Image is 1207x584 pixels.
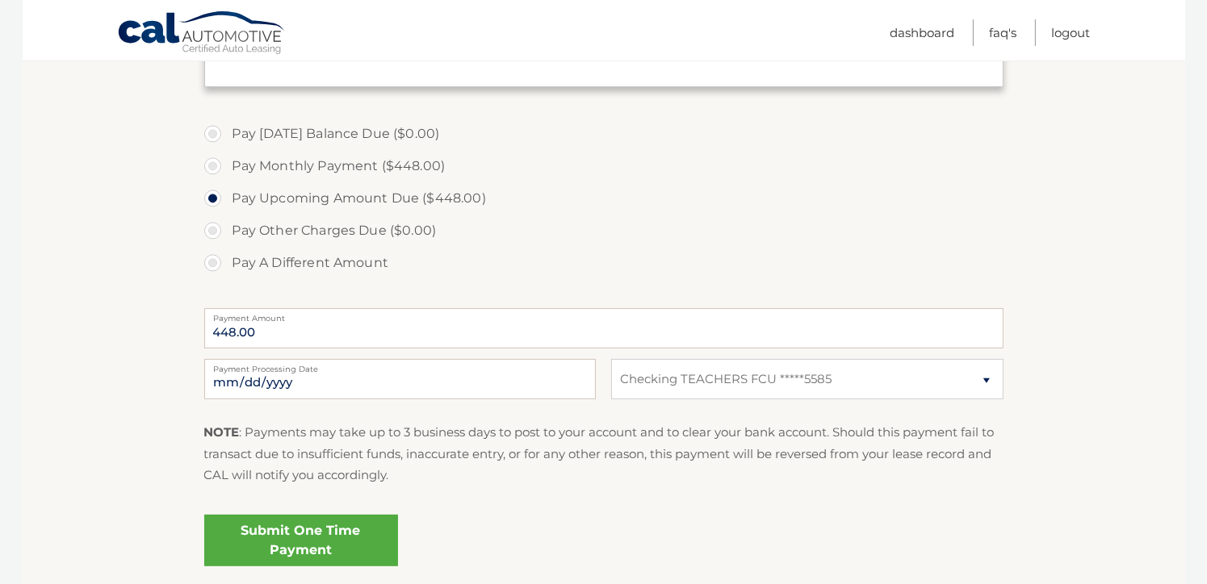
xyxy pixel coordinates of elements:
[204,150,1004,182] label: Pay Monthly Payment ($448.00)
[891,19,955,46] a: Dashboard
[204,422,1004,486] p: : Payments may take up to 3 business days to post to your account and to clear your bank account....
[204,308,1004,321] label: Payment Amount
[204,515,398,566] a: Submit One Time Payment
[117,10,287,57] a: Cal Automotive
[990,19,1017,46] a: FAQ's
[204,215,1004,247] label: Pay Other Charges Due ($0.00)
[204,118,1004,150] label: Pay [DATE] Balance Due ($0.00)
[204,359,596,372] label: Payment Processing Date
[204,359,596,399] input: Payment Date
[1052,19,1091,46] a: Logout
[204,182,1004,215] label: Pay Upcoming Amount Due ($448.00)
[204,308,1004,348] input: Payment Amount
[204,424,240,440] strong: NOTE
[204,247,1004,279] label: Pay A Different Amount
